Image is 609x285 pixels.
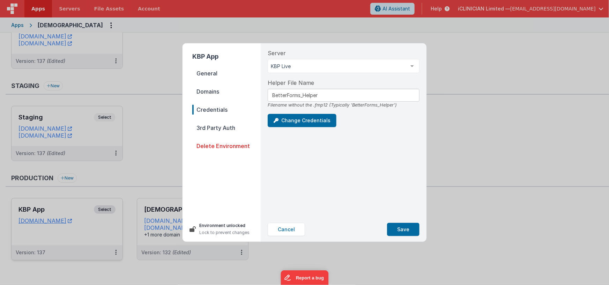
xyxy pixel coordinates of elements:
[268,79,314,87] span: Helper File Name
[281,270,328,285] iframe: Marker.io feedback button
[199,229,250,236] p: Lock to prevent changes
[268,89,419,102] input: Enter BetterForms Helper Name
[268,49,286,57] span: Server
[192,123,261,133] span: 3rd Party Auth
[268,102,419,108] div: Filename without the .fmp12 (Typically 'BetterForms_Helper')
[387,223,419,236] button: Save
[268,114,336,127] button: Change Credentials
[192,87,261,96] span: Domains
[192,141,261,151] span: Delete Environment
[199,222,250,229] p: Environment unlocked
[192,68,261,78] span: General
[268,223,305,236] button: Cancel
[271,63,405,70] span: KBP Live
[192,105,261,115] span: Credentials
[192,52,261,61] h2: KBP App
